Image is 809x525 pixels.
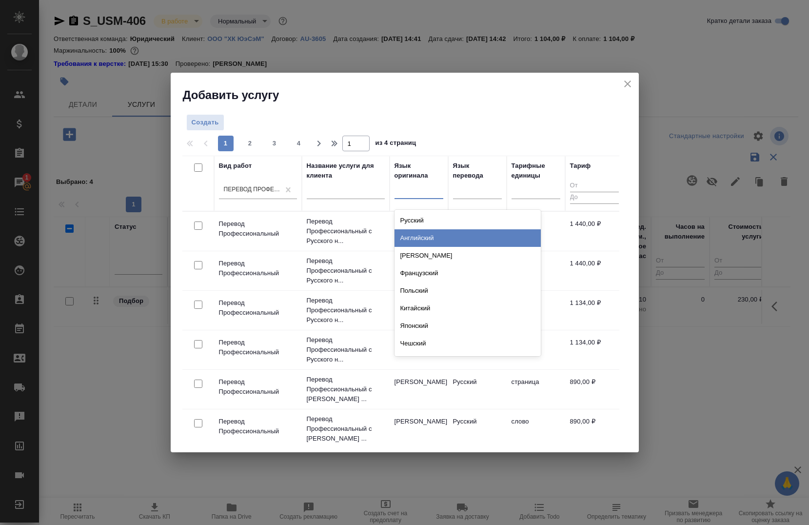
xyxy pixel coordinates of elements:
[565,412,624,446] td: 890,00 ₽
[395,229,541,247] div: Английский
[395,247,541,264] div: [PERSON_NAME]
[395,282,541,300] div: Польский
[395,300,541,317] div: Китайский
[565,333,624,367] td: 1 134,00 ₽
[395,212,541,229] div: Русский
[291,136,307,151] button: 4
[565,254,624,288] td: 1 440,00 ₽
[620,77,635,91] button: close
[242,136,258,151] button: 2
[395,264,541,282] div: Французский
[183,87,639,103] h2: Добавить услугу
[219,377,297,397] p: Перевод Профессиональный
[219,161,252,171] div: Вид работ
[565,372,624,406] td: 890,00 ₽
[307,335,385,364] p: Перевод Профессиональный с Русского н...
[395,161,443,181] div: Язык оригинала
[453,161,502,181] div: Язык перевода
[219,259,297,278] p: Перевод Профессиональный
[395,335,541,352] div: Чешский
[565,214,624,248] td: 1 440,00 ₽
[390,214,448,248] td: Русский
[512,161,560,181] div: Тарифные единицы
[570,180,619,192] input: От
[395,352,541,370] div: Сербский
[390,254,448,288] td: Русский
[219,298,297,318] p: Перевод Профессиональный
[224,185,280,194] div: Перевод Профессиональный
[390,412,448,446] td: [PERSON_NAME]
[565,293,624,327] td: 1 134,00 ₽
[395,317,541,335] div: Японский
[507,412,565,446] td: слово
[307,256,385,285] p: Перевод Профессиональный с Русского н...
[267,139,282,148] span: 3
[448,372,507,406] td: Русский
[448,412,507,446] td: Русский
[375,137,416,151] span: из 4 страниц
[307,161,385,181] div: Название услуги для клиента
[219,417,297,436] p: Перевод Профессиональный
[186,114,224,131] button: Создать
[291,139,307,148] span: 4
[307,217,385,246] p: Перевод Профессиональный с Русского н...
[192,117,219,128] span: Создать
[219,338,297,357] p: Перевод Профессиональный
[570,192,619,204] input: До
[390,333,448,367] td: Русский
[219,219,297,239] p: Перевод Профессиональный
[307,414,385,444] p: Перевод Профессиональный с [PERSON_NAME] ...
[267,136,282,151] button: 3
[390,372,448,406] td: [PERSON_NAME]
[570,161,591,171] div: Тариф
[390,293,448,327] td: Русский
[242,139,258,148] span: 2
[307,375,385,404] p: Перевод Профессиональный с [PERSON_NAME] ...
[307,296,385,325] p: Перевод Профессиональный с Русского н...
[507,372,565,406] td: страница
